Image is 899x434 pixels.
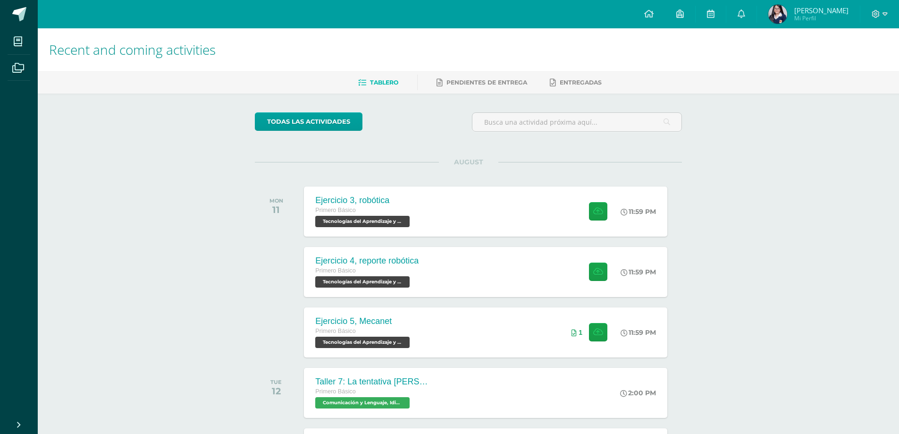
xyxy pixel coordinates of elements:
div: Ejercicio 5, Mecanet [315,316,412,326]
div: 11:59 PM [621,207,656,216]
a: todas las Actividades [255,112,362,131]
div: 12 [270,385,282,397]
div: Ejercicio 3, robótica [315,196,412,205]
span: Tablero [370,79,398,86]
div: TUE [270,379,282,385]
span: Comunicación y Lenguaje, Idioma Español 'B' [315,397,410,408]
span: Primero Básico [315,267,355,274]
div: Ejercicio 4, reporte robótica [315,256,419,266]
span: Primero Básico [315,388,355,395]
span: Entregadas [560,79,602,86]
span: Tecnologías del Aprendizaje y la Comunicación 'B' [315,337,410,348]
div: 2:00 PM [620,389,656,397]
span: Pendientes de entrega [446,79,527,86]
div: 11 [269,204,283,215]
div: 11:59 PM [621,268,656,276]
span: Mi Perfil [794,14,849,22]
div: 11:59 PM [621,328,656,337]
div: MON [269,197,283,204]
span: Tecnologías del Aprendizaje y la Comunicación 'B' [315,276,410,288]
span: [PERSON_NAME] [794,6,849,15]
span: Primero Básico [315,328,355,334]
span: Primero Básico [315,207,355,213]
div: Taller 7: La tentativa [PERSON_NAME] [315,377,428,387]
span: Recent and coming activities [49,41,216,59]
span: AUGUST [439,158,498,166]
input: Busca una actividad próxima aquí... [472,113,681,131]
a: Pendientes de entrega [437,75,527,90]
a: Entregadas [550,75,602,90]
img: 393de93c8a89279b17f83f408801ebc0.png [768,5,787,24]
span: Tecnologías del Aprendizaje y la Comunicación 'B' [315,216,410,227]
span: 1 [579,329,582,336]
div: Archivos entregados [571,329,582,336]
a: Tablero [358,75,398,90]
